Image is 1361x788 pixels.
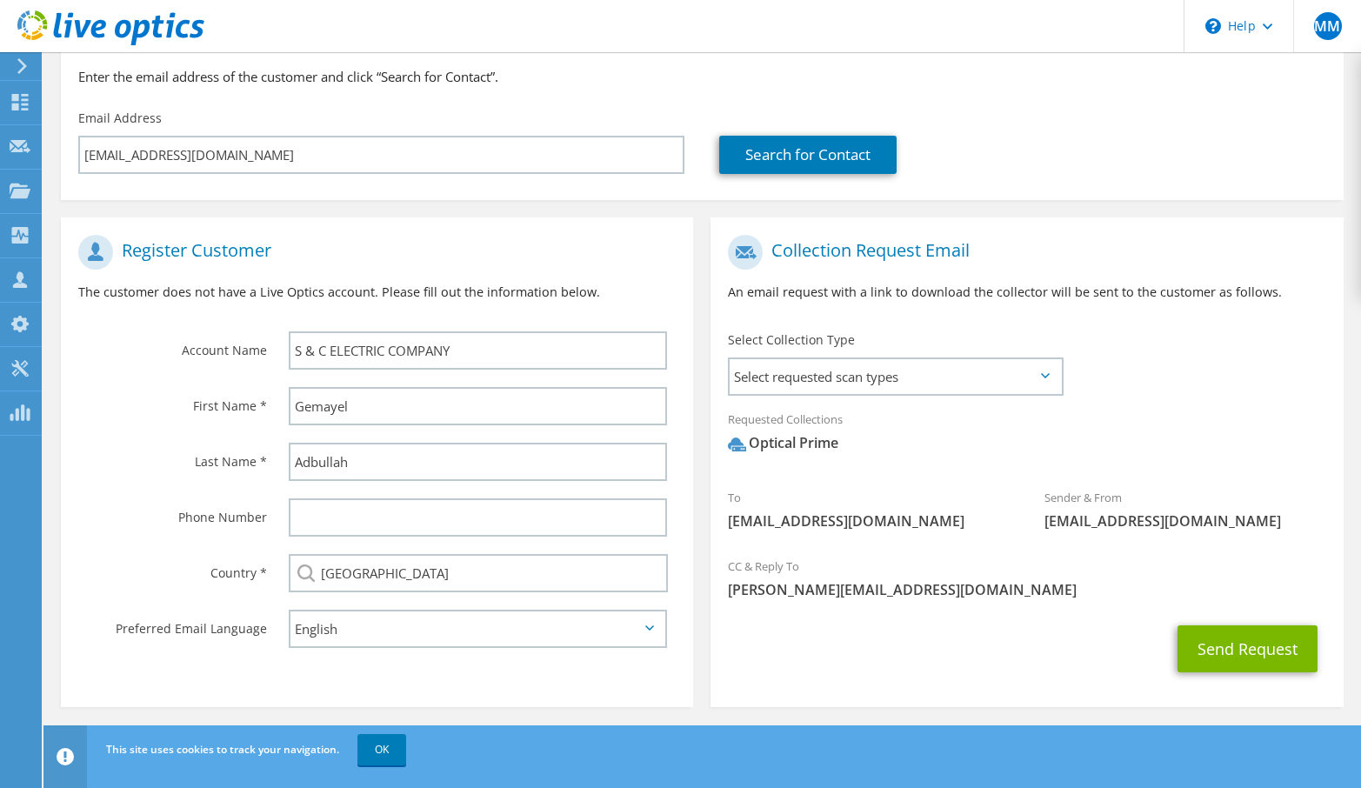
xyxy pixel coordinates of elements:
[728,580,1325,599] span: [PERSON_NAME][EMAIL_ADDRESS][DOMAIN_NAME]
[78,67,1326,86] h3: Enter the email address of the customer and click “Search for Contact”.
[711,401,1343,471] div: Requested Collections
[728,283,1325,302] p: An email request with a link to download the collector will be sent to the customer as follows.
[78,554,267,582] label: Country *
[728,331,855,349] label: Select Collection Type
[728,235,1317,270] h1: Collection Request Email
[1027,479,1344,539] div: Sender & From
[728,433,838,453] div: Optical Prime
[711,548,1343,608] div: CC & Reply To
[357,734,406,765] a: OK
[78,610,267,638] label: Preferred Email Language
[1314,12,1342,40] span: MM
[78,283,676,302] p: The customer does not have a Live Optics account. Please fill out the information below.
[78,443,267,471] label: Last Name *
[78,331,267,359] label: Account Name
[728,511,1010,531] span: [EMAIL_ADDRESS][DOMAIN_NAME]
[711,479,1027,539] div: To
[78,110,162,127] label: Email Address
[78,498,267,526] label: Phone Number
[1205,18,1221,34] svg: \n
[78,387,267,415] label: First Name *
[730,359,1060,394] span: Select requested scan types
[78,235,667,270] h1: Register Customer
[719,136,897,174] a: Search for Contact
[1178,625,1318,672] button: Send Request
[106,742,339,757] span: This site uses cookies to track your navigation.
[1044,511,1326,531] span: [EMAIL_ADDRESS][DOMAIN_NAME]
